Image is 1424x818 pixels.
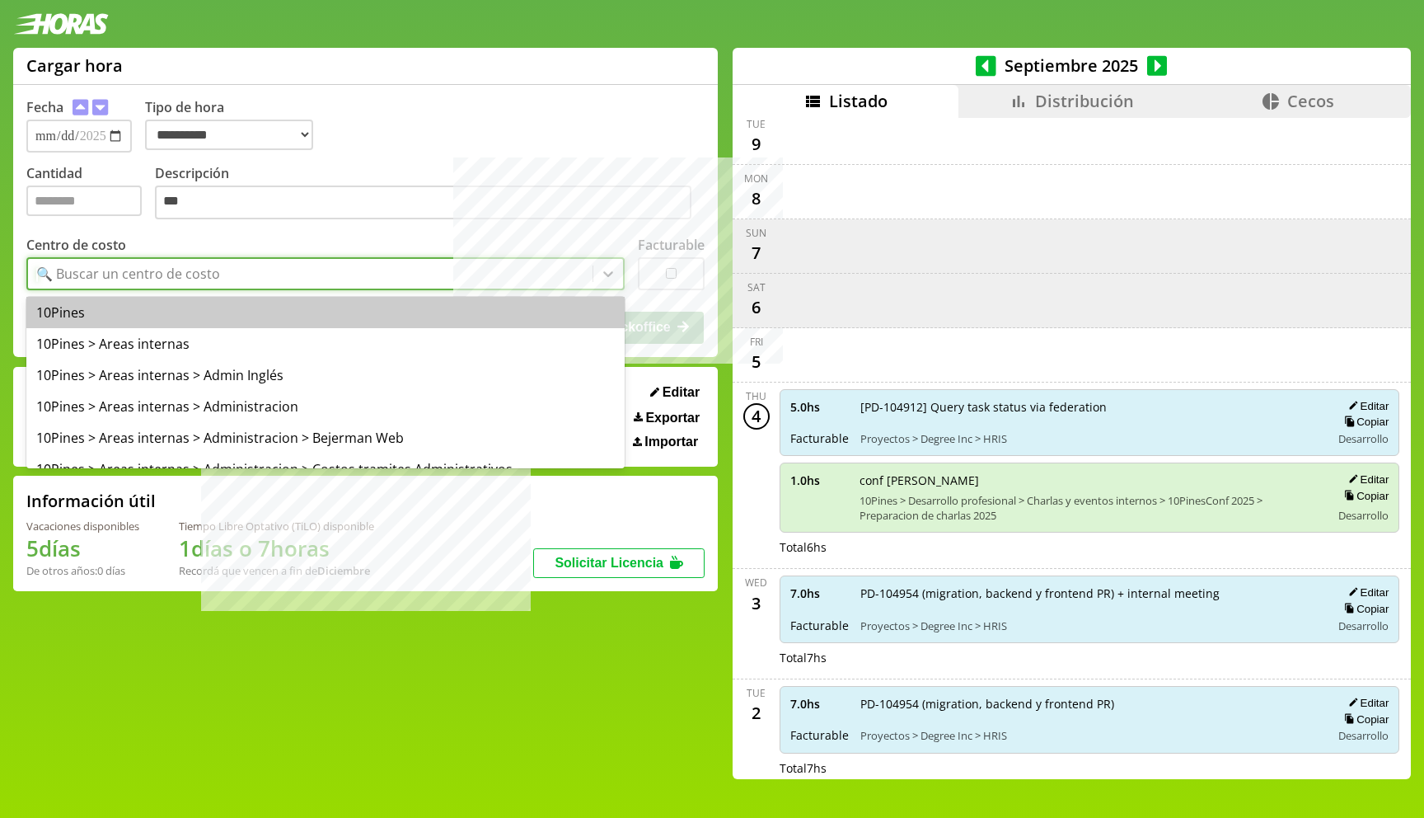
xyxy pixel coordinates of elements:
[36,265,220,283] div: 🔍 Buscar un centro de costo
[26,563,139,578] div: De otros años: 0 días
[860,618,1320,633] span: Proyectos > Degree Inc > HRIS
[747,117,766,131] div: Tue
[26,490,156,512] h2: Información útil
[26,186,142,216] input: Cantidad
[747,686,766,700] div: Tue
[790,618,849,633] span: Facturable
[317,563,370,578] b: Diciembre
[26,360,625,391] div: 10Pines > Areas internas > Admin Inglés
[1287,90,1334,112] span: Cecos
[155,164,705,224] label: Descripción
[746,226,766,240] div: Sun
[1338,431,1389,446] span: Desarrollo
[996,54,1147,77] span: Septiembre 2025
[26,328,625,360] div: 10Pines > Areas internas
[743,349,770,375] div: 5
[26,164,155,224] label: Cantidad
[790,472,848,488] span: 1.0 hs
[743,131,770,157] div: 9
[26,98,63,116] label: Fecha
[533,548,705,578] button: Solicitar Licencia
[743,403,770,430] div: 4
[26,534,139,563] h1: 5 días
[1035,90,1134,112] span: Distribución
[1338,508,1389,523] span: Desarrollo
[744,172,768,186] div: Mon
[747,280,766,294] div: Sat
[790,696,849,712] span: 7.0 hs
[780,539,1400,555] div: Total 6 hs
[860,585,1320,601] span: PD-104954 (migration, backend y frontend PR) + internal meeting
[1343,696,1389,710] button: Editar
[860,493,1320,523] span: 10Pines > Desarrollo profesional > Charlas y eventos internos > 10PinesConf 2025 > Preparacion de...
[1339,415,1389,429] button: Copiar
[145,98,326,153] label: Tipo de hora
[860,431,1320,446] span: Proyectos > Degree Inc > HRIS
[733,118,1411,777] div: scrollable content
[860,696,1320,712] span: PD-104954 (migration, backend y frontend PR)
[645,384,705,401] button: Editar
[860,472,1320,488] span: conf [PERSON_NAME]
[26,519,139,534] div: Vacaciones disponibles
[13,13,109,35] img: logotipo
[629,410,705,426] button: Exportar
[790,399,849,415] span: 5.0 hs
[750,335,763,349] div: Fri
[829,90,888,112] span: Listado
[1343,399,1389,413] button: Editar
[645,411,700,425] span: Exportar
[743,700,770,726] div: 2
[179,563,374,578] div: Recordá que vencen a fin de
[790,430,849,446] span: Facturable
[1338,618,1389,633] span: Desarrollo
[663,385,700,400] span: Editar
[1343,585,1389,599] button: Editar
[743,240,770,266] div: 7
[555,556,663,570] span: Solicitar Licencia
[26,391,625,422] div: 10Pines > Areas internas > Administracion
[745,576,767,590] div: Wed
[743,186,770,212] div: 8
[1339,712,1389,726] button: Copiar
[26,54,123,77] h1: Cargar hora
[155,186,691,220] textarea: Descripción
[638,236,705,254] label: Facturable
[1338,728,1389,743] span: Desarrollo
[746,389,766,403] div: Thu
[860,399,1320,415] span: [PD-104912] Query task status via federation
[780,760,1400,776] div: Total 7 hs
[780,650,1400,665] div: Total 7 hs
[179,519,374,534] div: Tiempo Libre Optativo (TiLO) disponible
[145,120,313,150] select: Tipo de hora
[860,728,1320,743] span: Proyectos > Degree Inc > HRIS
[790,585,849,601] span: 7.0 hs
[26,454,625,485] div: 10Pines > Areas internas > Administracion > Costos tramites Administrativos
[179,534,374,563] h1: 1 días o 7 horas
[644,435,698,449] span: Importar
[743,590,770,616] div: 3
[1339,489,1389,503] button: Copiar
[26,297,625,328] div: 10Pines
[743,294,770,321] div: 6
[26,422,625,454] div: 10Pines > Areas internas > Administracion > Bejerman Web
[1339,602,1389,616] button: Copiar
[26,236,126,254] label: Centro de costo
[790,727,849,743] span: Facturable
[1343,472,1389,487] button: Editar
